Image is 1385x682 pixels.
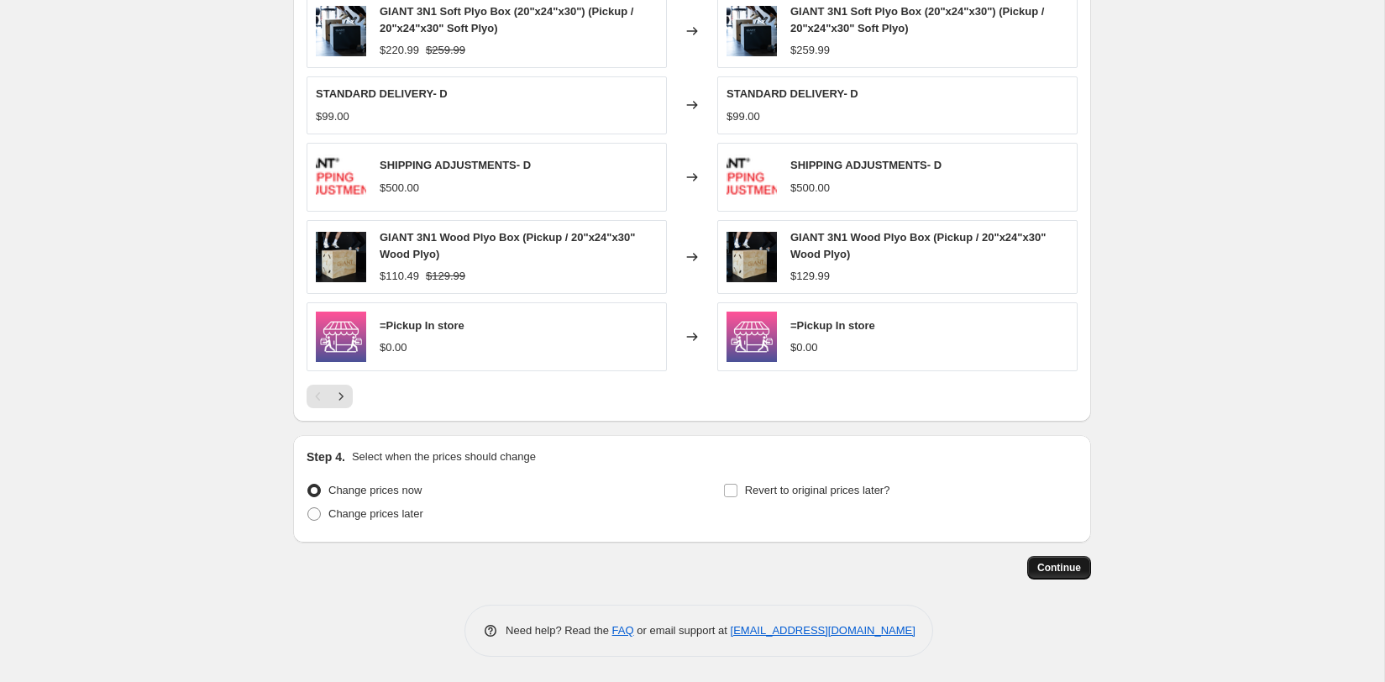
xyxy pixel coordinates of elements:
nav: Pagination [307,385,353,408]
img: 79_80x.png [316,152,366,202]
img: app-icon_80x.png [727,312,777,362]
div: $99.00 [316,108,349,125]
div: $0.00 [380,339,407,356]
span: Continue [1037,561,1081,574]
div: $99.00 [727,108,760,125]
img: ScreenShot2024-02-21at4.52.36PM_80x.png [727,6,777,56]
strike: $129.99 [426,268,465,285]
button: Continue [1027,556,1091,580]
strike: $259.99 [426,42,465,59]
div: $500.00 [790,180,830,197]
span: =Pickup In store [790,319,875,332]
span: Need help? Read the [506,624,612,637]
span: SHIPPING ADJUSTMENTS- D [380,159,531,171]
div: $220.99 [380,42,419,59]
a: FAQ [612,624,634,637]
span: GIANT 3N1 Soft Plyo Box (20"x24"x30") (Pickup / 20"x24"x30" Soft Plyo) [790,5,1044,34]
span: Change prices later [328,507,423,520]
div: $0.00 [790,339,818,356]
a: [EMAIL_ADDRESS][DOMAIN_NAME] [731,624,915,637]
span: Change prices now [328,484,422,496]
img: 79_80x.png [727,152,777,202]
span: GIANT 3N1 Wood Plyo Box (Pickup / 20"x24"x30" Wood Plyo) [790,231,1046,260]
img: ScreenShot2024-02-21at4.52.18PM_80x.png [727,232,777,282]
span: =Pickup In store [380,319,464,332]
span: GIANT 3N1 Wood Plyo Box (Pickup / 20"x24"x30" Wood Plyo) [380,231,635,260]
div: $129.99 [790,268,830,285]
div: $110.49 [380,268,419,285]
span: or email support at [634,624,731,637]
h2: Step 4. [307,449,345,465]
div: $500.00 [380,180,419,197]
span: GIANT 3N1 Soft Plyo Box (20"x24"x30") (Pickup / 20"x24"x30" Soft Plyo) [380,5,633,34]
img: app-icon_80x.png [316,312,366,362]
span: STANDARD DELIVERY- D [727,87,858,100]
div: $259.99 [790,42,830,59]
img: ScreenShot2024-02-21at4.52.18PM_80x.png [316,232,366,282]
img: ScreenShot2024-02-21at4.52.36PM_80x.png [316,6,366,56]
span: Revert to original prices later? [745,484,890,496]
span: SHIPPING ADJUSTMENTS- D [790,159,942,171]
button: Next [329,385,353,408]
span: STANDARD DELIVERY- D [316,87,448,100]
p: Select when the prices should change [352,449,536,465]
